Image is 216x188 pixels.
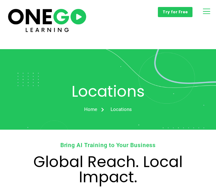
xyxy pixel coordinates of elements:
h5: Bring AI Training to Your Business [3,142,213,148]
a: Try for Free [158,7,192,17]
button: open-menu [202,7,210,18]
span: Home [84,106,97,114]
h2: Global Reach. Local Impact. [3,154,213,185]
span: Try for Free [163,10,188,14]
span: Locations [109,106,132,114]
h2: Locations [3,84,213,99]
